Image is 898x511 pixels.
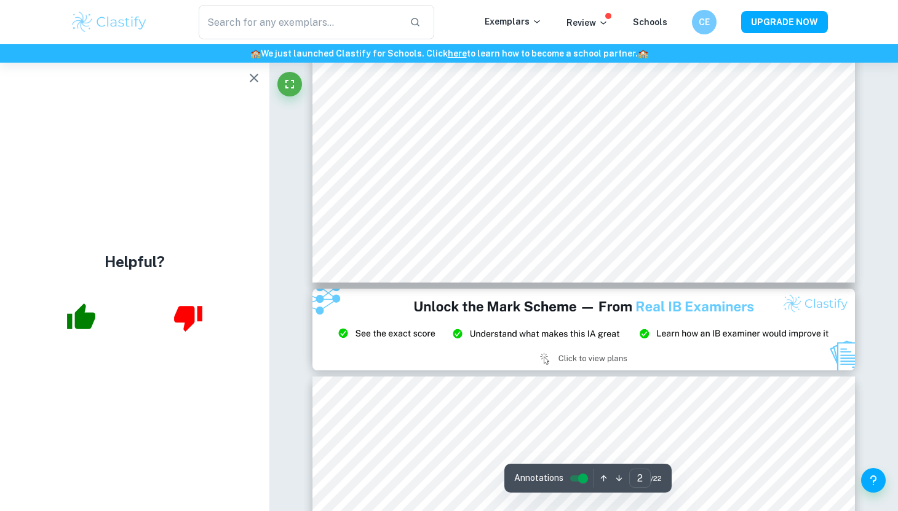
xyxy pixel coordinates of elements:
button: Fullscreen [277,72,302,96]
a: here [448,49,467,58]
input: Search for any exemplars... [199,5,400,39]
img: Ad [312,289,855,370]
span: / 22 [651,473,662,484]
button: CE [692,10,717,34]
h4: Helpful? [105,251,165,273]
h6: CE [697,15,712,29]
img: Clastify logo [70,10,148,34]
p: Review [566,16,608,29]
h6: We just launched Clastify for Schools. Click to learn how to become a school partner. [2,47,896,60]
span: Annotations [514,472,563,485]
a: Schools [633,17,667,27]
button: UPGRADE NOW [741,11,828,33]
p: Exemplars [485,15,542,28]
span: 🏫 [250,49,261,58]
span: 🏫 [638,49,648,58]
button: Help and Feedback [861,468,886,493]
